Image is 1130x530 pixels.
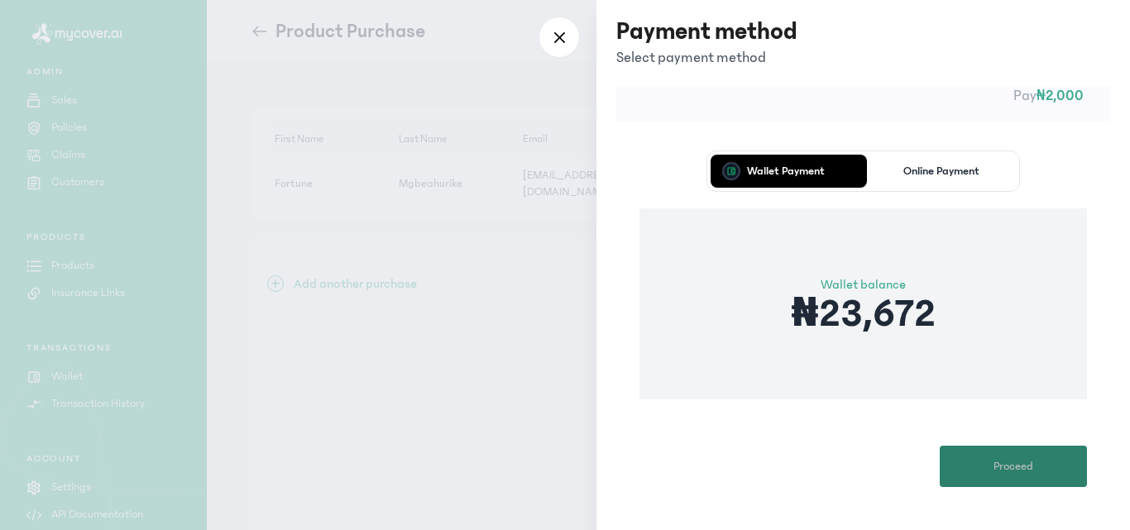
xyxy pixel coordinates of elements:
[791,294,935,334] p: ₦23,672
[791,275,935,294] p: Wallet balance
[643,84,1084,107] p: Pay
[711,155,860,188] button: Wallet Payment
[616,17,797,46] h3: Payment method
[1037,88,1084,104] span: ₦2,000
[747,165,825,177] p: Wallet Payment
[903,165,979,177] p: Online Payment
[867,155,1017,188] button: Online Payment
[616,46,797,69] p: Select payment method
[994,458,1033,475] span: Proceed
[940,446,1087,487] button: Proceed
